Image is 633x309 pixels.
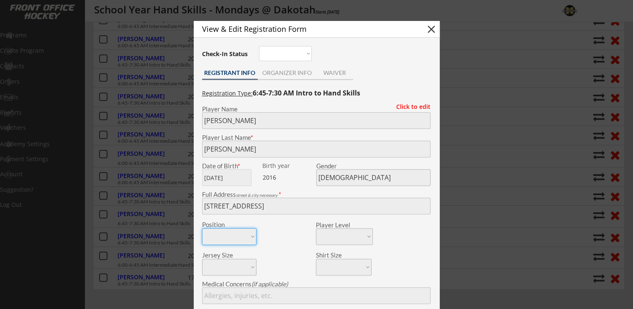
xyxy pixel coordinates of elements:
em: street & city necessary [236,193,277,198]
div: REGISTRANT INFO [202,70,258,76]
div: Position [202,221,245,228]
div: Gender [316,163,431,169]
div: Medical Concerns [202,281,431,287]
div: Birth year [262,163,315,169]
div: WAIVER [317,70,353,76]
div: Full Address [202,191,431,198]
div: Player Level [316,222,373,228]
div: Jersey Size [202,252,245,258]
u: Registration Type: [202,89,253,97]
div: 2016 [263,173,315,182]
div: Player Name [202,106,431,112]
div: Shirt Size [316,252,359,258]
input: Street, City, Province/State [202,198,431,214]
div: Click to edit [390,104,431,110]
div: Check-In Status [202,51,249,57]
div: ORGANIZER INFO [258,70,317,76]
div: Date of Birth [202,163,256,169]
div: We are transitioning the system to collect and store date of birth instead of just birth year to ... [262,163,315,169]
div: Player Last Name [202,134,431,141]
div: View & Edit Registration Form [202,25,410,33]
button: close [425,23,438,36]
input: Allergies, injuries, etc. [202,287,431,304]
strong: 6:45-7:30 AM Intro to Hand Skills [253,88,360,98]
em: (if applicable) [251,280,288,288]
